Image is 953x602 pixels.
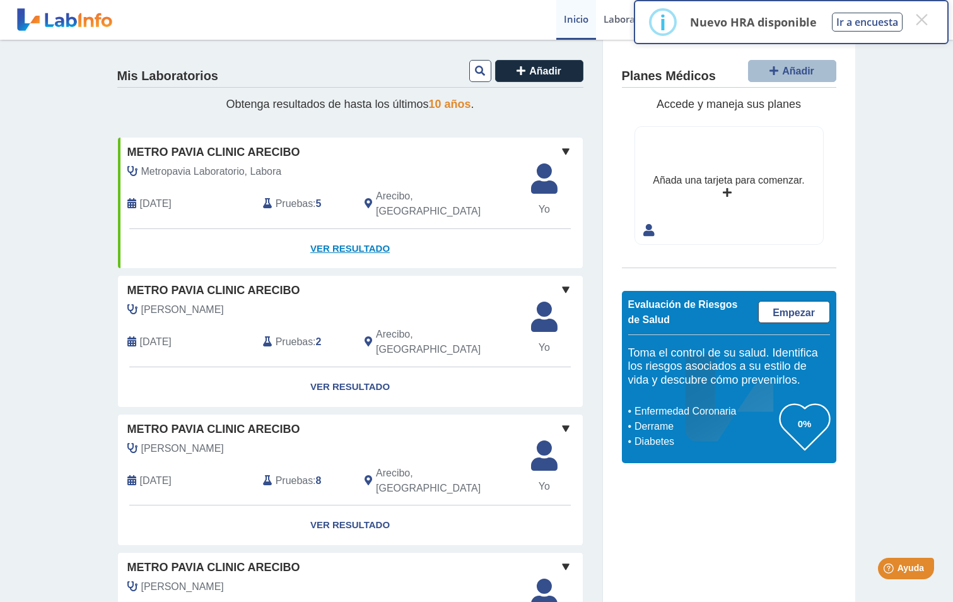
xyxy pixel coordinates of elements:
span: Obtenga resultados de hasta los últimos . [226,98,474,110]
button: Añadir [495,60,583,82]
a: Ver Resultado [118,505,583,545]
div: : [254,327,355,357]
span: Arecibo, PR [376,327,515,357]
span: Rivera Ortiz, Jinetsy [141,579,224,594]
p: Nuevo HRA disponible [690,15,817,30]
span: Añadir [782,66,814,76]
span: Yo [523,340,565,355]
span: Pruebas [276,334,313,350]
div: : [254,466,355,496]
li: Enfermedad Coronaria [631,404,780,419]
span: 10 años [429,98,471,110]
b: 8 [316,475,322,486]
span: Empezar [773,307,815,318]
b: 2 [316,336,322,347]
iframe: Help widget launcher [841,553,939,588]
b: 5 [316,198,322,209]
button: Añadir [748,60,836,82]
a: Empezar [758,301,830,323]
span: Añadir [529,66,561,76]
span: Metropavia Laboratorio, Labora [141,164,282,179]
span: Accede y maneja sus planes [657,98,801,110]
div: i [660,11,666,33]
span: Pruebas [276,473,313,488]
h3: 0% [780,416,830,432]
span: Molina Adame, Clara [141,441,224,456]
span: Evaluación de Riesgos de Salud [628,299,738,325]
span: Rivera Ortiz, Jinetsy [141,302,224,317]
span: Arecibo, PR [376,189,515,219]
span: Arecibo, PR [376,466,515,496]
h5: Toma el control de su salud. Identifica los riesgos asociados a su estilo de vida y descubre cómo... [628,346,830,387]
span: 2025-10-07 [140,196,172,211]
button: Ir a encuesta [832,13,903,32]
li: Diabetes [631,434,780,449]
span: Metro Pavia Clinic Arecibo [127,144,300,161]
div: : [254,189,355,219]
span: 2025-06-02 [140,473,172,488]
li: Derrame [631,419,780,434]
span: Metro Pavia Clinic Arecibo [127,559,300,576]
a: Ver Resultado [118,229,583,269]
span: Yo [523,202,565,217]
a: Ver Resultado [118,367,583,407]
h4: Planes Médicos [622,69,716,84]
h4: Mis Laboratorios [117,69,218,84]
span: Pruebas [276,196,313,211]
span: Metro Pavia Clinic Arecibo [127,421,300,438]
div: Añada una tarjeta para comenzar. [653,173,804,188]
span: 2025-06-06 [140,334,172,350]
span: Metro Pavia Clinic Arecibo [127,282,300,299]
button: Close this dialog [910,8,933,31]
span: Yo [523,479,565,494]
